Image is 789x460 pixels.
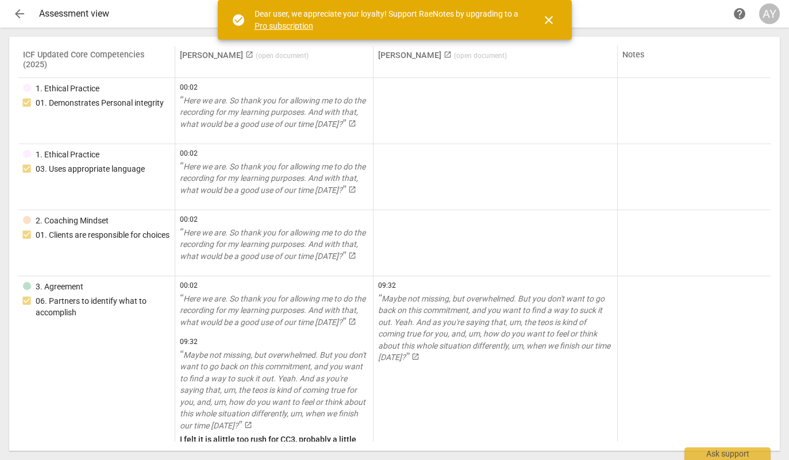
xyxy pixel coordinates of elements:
[378,293,613,364] a: Maybe not missing, but overwhelmed. But you don't want to go back on this commitment, and you wan...
[180,227,369,262] a: Here we are. So thank you for allowing me to do the recording for my learning purposes. And with ...
[180,293,369,328] a: Here we are. So thank you for allowing me to do the recording for my learning purposes. And with ...
[256,52,309,60] span: ( open document )
[180,337,369,347] span: 09:32
[729,3,750,24] a: Help
[378,294,610,362] span: Maybe not missing, but overwhelmed. But you don't want to go back on this commitment, and you wan...
[180,215,369,225] span: 00:02
[733,7,746,21] span: help
[180,96,365,129] span: Here we are. So thank you for allowing me to do the recording for my learning purposes. And with ...
[180,162,365,195] span: Here we are. So thank you for allowing me to do the recording for my learning purposes. And with ...
[348,119,356,127] span: launch
[180,294,365,327] span: Here we are. So thank you for allowing me to do the recording for my learning purposes. And with ...
[245,51,253,59] span: launch
[36,163,145,175] div: 03. Uses appropriate language
[180,350,366,430] span: Maybe not missing, but overwhelmed. But you don't want to go back on this commitment, and you wan...
[535,6,563,34] button: Close
[36,149,99,161] div: 1. Ethical Practice
[36,97,164,109] div: 01. Demonstrates Personal integrity
[232,13,245,27] span: check_circle
[411,353,419,361] span: launch
[180,349,369,432] a: Maybe not missing, but overwhelmed. But you don't want to go back on this commitment, and you wan...
[180,281,369,291] span: 00:02
[180,95,369,130] a: Here we are. So thank you for allowing me to do the recording for my learning purposes. And with ...
[39,9,729,19] div: Assessment view
[348,318,356,326] span: launch
[180,228,365,261] span: Here we are. So thank you for allowing me to do the recording for my learning purposes. And with ...
[244,421,252,429] span: launch
[444,51,452,59] span: launch
[180,161,369,196] a: Here we are. So thank you for allowing me to do the recording for my learning purposes. And with ...
[36,83,99,95] div: 1. Ethical Practice
[348,252,356,260] span: launch
[348,185,356,194] span: launch
[36,295,170,319] div: 06. Partners to identify what to accomplish
[180,51,309,60] a: [PERSON_NAME] (open document)
[180,83,369,92] span: 00:02
[36,281,83,293] div: 3. Agreement
[180,149,369,159] span: 00:02
[13,7,26,21] span: arrow_back
[255,21,313,30] a: Pro subscription
[36,215,109,227] div: 2. Coaching Mindset
[378,281,613,291] span: 09:32
[255,8,521,32] div: Dear user, we appreciate your loyalty! Support RaeNotes by upgrading to a
[759,3,780,24] button: AY
[18,46,175,78] th: ICF Updated Core Competencies (2025)
[36,229,170,241] div: 01. Clients are responsible for choices
[454,52,507,60] span: ( open document )
[378,51,507,60] a: [PERSON_NAME] (open document)
[684,447,771,460] div: Ask support
[542,13,556,27] span: close
[618,46,771,78] th: Notes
